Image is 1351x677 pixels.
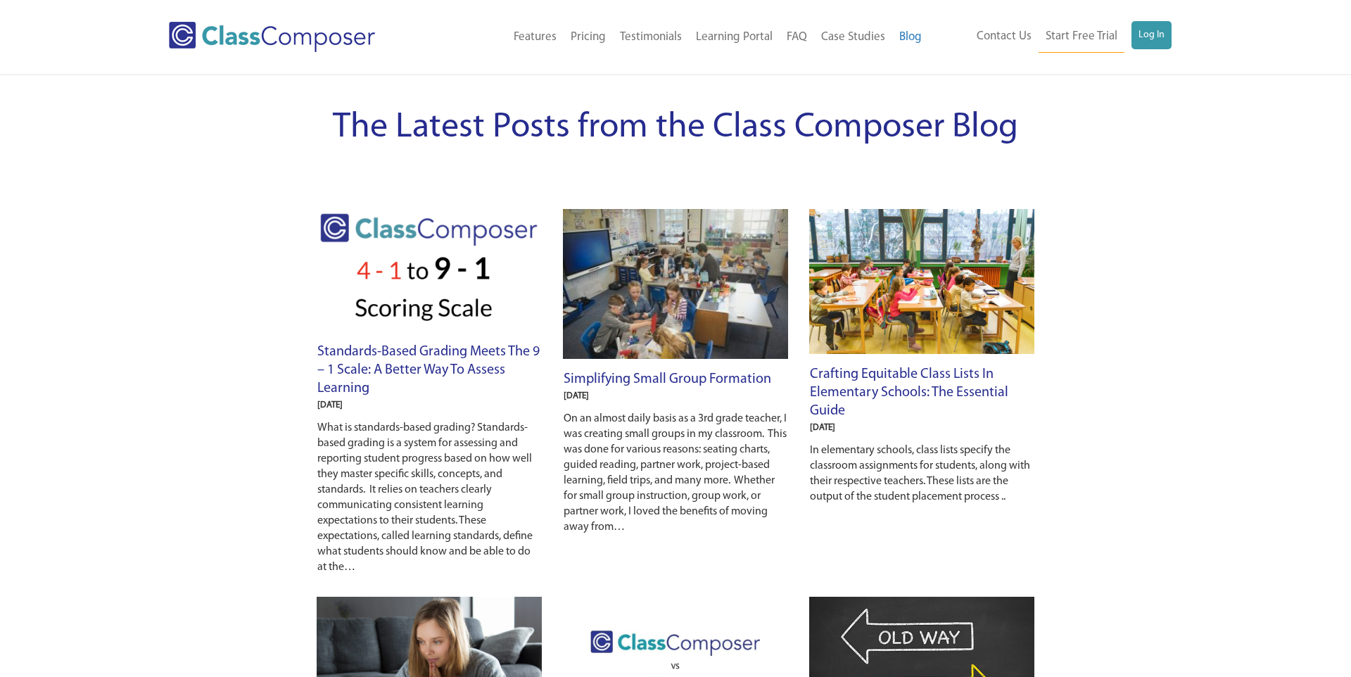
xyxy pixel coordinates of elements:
[809,209,1034,354] img: elementary scholls
[317,345,540,396] a: Standards-Based Grading Meets the 9 – 1 Scale: A Better Way to Assess Learning
[317,209,542,331] img: image2
[689,22,780,53] a: Learning Portal
[1039,21,1124,53] a: Start Free Trial
[333,110,1018,146] span: The Latest Posts from the Class Composer Blog
[317,420,541,575] p: What is standards-based grading? Standards-based grading is a system for assessing and reporting ...
[780,22,814,53] a: FAQ
[317,400,343,410] span: [DATE]
[810,443,1034,505] p: In elementary schools, class lists specify the classroom assignments for students, along with the...
[564,391,589,400] span: [DATE]
[613,22,689,53] a: Testimonials
[810,367,1008,418] a: Crafting Equitable Class Lists in Elementary Schools: The Essential Guide
[814,22,892,53] a: Case Studies
[564,372,771,386] a: Simplifying Small Group Formation
[929,21,1172,53] nav: Header Menu
[892,22,929,53] a: Blog
[507,22,564,53] a: Features
[169,22,375,52] img: Class Composer
[433,22,929,53] nav: Header Menu
[563,209,788,359] img: working on a project in elementary class
[810,423,835,432] span: [DATE]
[1131,21,1172,49] a: Log In
[564,411,787,535] p: On an almost daily basis as a 3rd grade teacher, I was creating small groups in my classroom. Thi...
[970,21,1039,52] a: Contact Us
[564,22,613,53] a: Pricing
